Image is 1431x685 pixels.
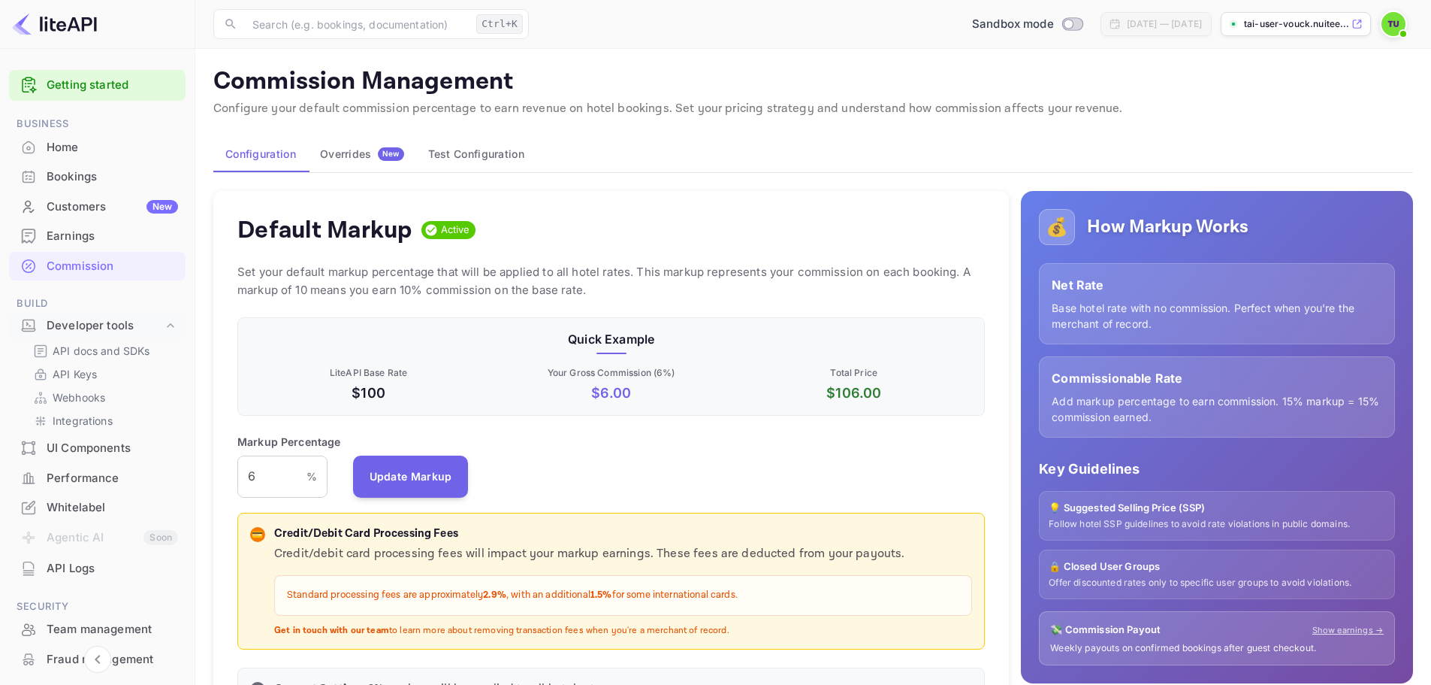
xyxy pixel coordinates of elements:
[27,410,180,432] div: Integrations
[9,554,186,583] div: API Logs
[1049,577,1385,590] p: Offer discounted rates only to specific user groups to avoid violations.
[1052,276,1382,294] p: Net Rate
[47,168,178,186] div: Bookings
[243,9,470,39] input: Search (e.g. bookings, documentation)
[213,136,308,172] button: Configuration
[378,149,404,159] span: New
[53,366,97,382] p: API Keys
[416,136,536,172] button: Test Configuration
[1127,17,1202,31] div: [DATE] — [DATE]
[287,588,959,603] p: Standard processing fees are approximately , with an additional for some international cards.
[1244,17,1348,31] p: tai-user-vouck.nuitee....
[274,526,972,543] p: Credit/Debit Card Processing Fees
[483,589,506,602] strong: 2.9%
[493,366,729,380] p: Your Gross Commission ( 6 %)
[9,192,186,220] a: CustomersNew
[237,215,412,245] h4: Default Markup
[146,200,178,214] div: New
[353,456,469,498] button: Update Markup
[1050,642,1384,655] p: Weekly payouts on confirmed bookings after guest checkout.
[213,100,1413,118] p: Configure your default commission percentage to earn revenue on hotel bookings. Set your pricing ...
[274,625,389,636] strong: Get in touch with our team
[47,228,178,245] div: Earnings
[306,468,317,484] p: %
[9,554,186,582] a: API Logs
[47,317,163,335] div: Developer tools
[53,413,113,429] p: Integrations
[47,499,178,517] div: Whitelabel
[1049,501,1385,516] p: 💡 Suggested Selling Price (SSP)
[9,133,186,161] a: Home
[84,646,111,673] button: Collapse navigation
[1312,624,1384,637] a: Show earnings →
[1052,369,1382,387] p: Commissionable Rate
[320,147,404,161] div: Overrides
[1050,623,1161,638] p: 💸 Commission Payout
[590,589,612,602] strong: 1.5%
[213,67,1413,97] p: Commission Management
[237,263,985,299] p: Set your default markup percentage that will be applied to all hotel rates. This markup represent...
[47,77,178,94] a: Getting started
[252,528,263,541] p: 💳
[9,222,186,250] a: Earnings
[27,386,180,408] div: Webhooks
[1381,12,1405,36] img: tai User
[47,560,178,577] div: API Logs
[53,389,105,405] p: Webhooks
[9,252,186,280] a: Commission
[1046,214,1068,241] p: 💰
[27,340,180,362] div: API docs and SDKs
[1052,300,1382,332] p: Base hotel rate with no commission. Perfect when you're the merchant of record.
[250,330,972,348] p: Quick Example
[33,343,174,359] a: API docs and SDKs
[33,389,174,405] a: Webhooks
[735,366,972,380] p: Total Price
[476,14,523,34] div: Ctrl+K
[9,162,186,192] div: Bookings
[237,456,306,498] input: 0
[1087,215,1248,239] h5: How Markup Works
[435,223,476,238] span: Active
[9,434,186,462] a: UI Components
[735,383,972,403] p: $ 106.00
[12,12,97,36] img: LiteAPI logo
[33,366,174,382] a: API Keys
[9,313,186,339] div: Developer tools
[9,599,186,615] span: Security
[9,645,186,673] a: Fraud management
[9,434,186,463] div: UI Components
[1052,393,1382,425] p: Add markup percentage to earn commission. 15% markup = 15% commission earned.
[9,192,186,222] div: CustomersNew
[250,366,487,380] p: LiteAPI Base Rate
[972,16,1054,33] span: Sandbox mode
[9,252,186,281] div: Commission
[9,70,186,101] div: Getting started
[9,493,186,523] div: Whitelabel
[1039,459,1395,479] p: Key Guidelines
[274,545,972,563] p: Credit/debit card processing fees will impact your markup earnings. These fees are deducted from ...
[9,222,186,251] div: Earnings
[9,645,186,674] div: Fraud management
[250,383,487,403] p: $100
[47,470,178,487] div: Performance
[1049,518,1385,531] p: Follow hotel SSP guidelines to avoid rate violations in public domains.
[9,493,186,521] a: Whitelabel
[47,440,178,457] div: UI Components
[9,615,186,643] a: Team management
[237,434,341,450] p: Markup Percentage
[1049,559,1385,574] p: 🔒 Closed User Groups
[493,383,729,403] p: $ 6.00
[9,296,186,312] span: Build
[53,343,150,359] p: API docs and SDKs
[9,464,186,492] a: Performance
[9,133,186,162] div: Home
[47,651,178,668] div: Fraud management
[9,615,186,644] div: Team management
[274,625,972,638] p: to learn more about removing transaction fees when you're a merchant of record.
[9,162,186,190] a: Bookings
[9,464,186,493] div: Performance
[47,258,178,275] div: Commission
[9,116,186,132] span: Business
[47,199,178,216] div: Customers
[33,413,174,429] a: Integrations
